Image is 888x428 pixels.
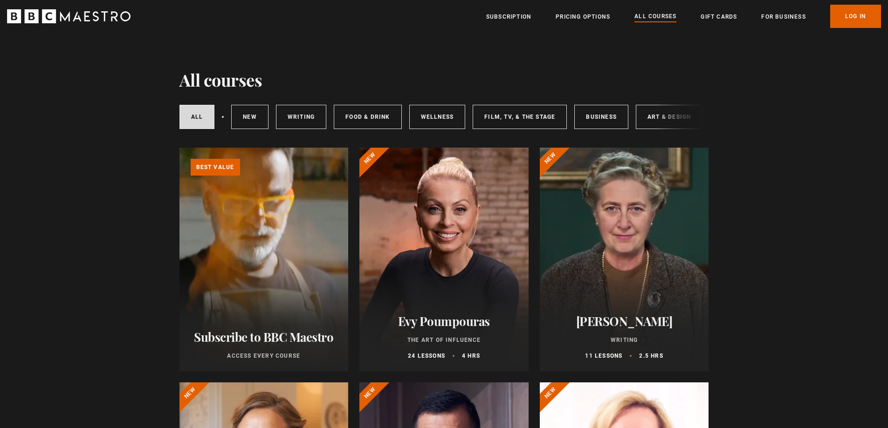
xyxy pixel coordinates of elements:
a: All Courses [634,12,676,22]
a: Subscription [486,12,531,21]
h2: Evy Poumpouras [371,314,517,328]
a: Food & Drink [334,105,401,129]
p: 4 hrs [462,352,480,360]
p: Writing [551,336,698,344]
a: Film, TV, & The Stage [473,105,567,129]
a: Pricing Options [556,12,610,21]
svg: BBC Maestro [7,9,131,23]
a: [PERSON_NAME] Writing 11 lessons 2.5 hrs New [540,148,709,371]
h1: All courses [179,70,262,89]
p: The Art of Influence [371,336,517,344]
a: Business [574,105,628,129]
a: New [231,105,268,129]
p: 24 lessons [408,352,445,360]
a: Wellness [409,105,466,129]
a: Gift Cards [701,12,737,21]
a: Writing [276,105,326,129]
p: Best value [191,159,240,176]
p: 11 lessons [585,352,622,360]
a: Log In [830,5,881,28]
a: All [179,105,215,129]
a: Evy Poumpouras The Art of Influence 24 lessons 4 hrs New [359,148,529,371]
nav: Primary [486,5,881,28]
p: 2.5 hrs [639,352,663,360]
a: Art & Design [636,105,702,129]
a: For business [761,12,805,21]
h2: [PERSON_NAME] [551,314,698,328]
